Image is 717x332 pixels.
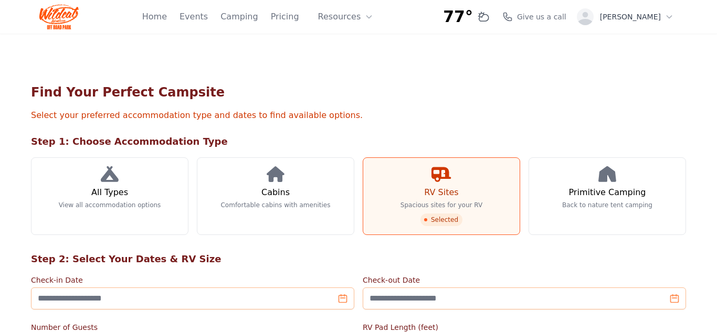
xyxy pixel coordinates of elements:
[31,275,354,285] label: Check-in Date
[180,10,208,23] a: Events
[363,157,520,235] a: RV Sites Spacious sites for your RV Selected
[220,10,258,23] a: Camping
[517,12,566,22] span: Give us a call
[31,134,686,149] h2: Step 1: Choose Accommodation Type
[271,10,299,23] a: Pricing
[39,4,79,29] img: Wildcat Logo
[31,157,188,235] a: All Types View all accommodation options
[142,10,167,23] a: Home
[261,186,290,199] h3: Cabins
[31,84,686,101] h1: Find Your Perfect Campsite
[424,186,458,199] h3: RV Sites
[220,201,330,209] p: Comfortable cabins with amenities
[443,7,473,26] span: 77°
[600,12,661,22] span: [PERSON_NAME]
[569,186,646,199] h3: Primitive Camping
[420,213,462,226] span: Selected
[312,6,380,27] button: Resources
[573,4,678,29] button: [PERSON_NAME]
[31,109,686,122] p: Select your preferred accommodation type and dates to find available options.
[363,275,686,285] label: Check-out Date
[59,201,161,209] p: View all accommodation options
[529,157,686,235] a: Primitive Camping Back to nature tent camping
[400,201,482,209] p: Spacious sites for your RV
[502,12,566,22] a: Give us a call
[31,252,686,266] h2: Step 2: Select Your Dates & RV Size
[562,201,652,209] p: Back to nature tent camping
[197,157,354,235] a: Cabins Comfortable cabins with amenities
[91,186,128,199] h3: All Types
